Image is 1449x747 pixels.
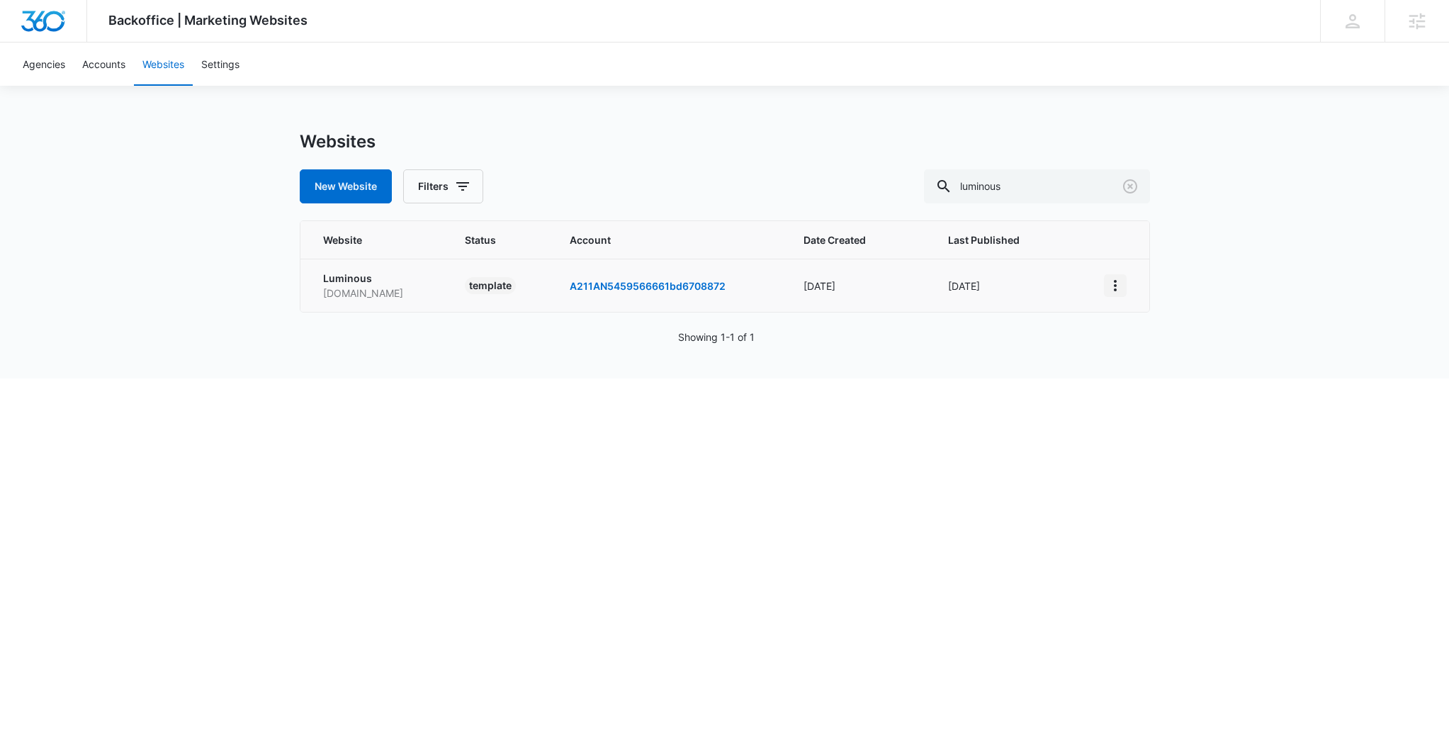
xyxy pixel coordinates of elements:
[108,13,308,28] span: Backoffice | Marketing Websites
[323,286,431,301] p: [DOMAIN_NAME]
[948,232,1049,247] span: Last Published
[14,43,74,86] a: Agencies
[924,169,1150,203] input: Search
[193,43,248,86] a: Settings
[678,330,755,344] p: Showing 1-1 of 1
[1119,175,1141,198] button: Clear
[300,169,392,203] button: New Website
[1104,274,1127,297] button: View More
[570,232,770,247] span: Account
[931,259,1087,312] td: [DATE]
[465,277,516,294] div: template
[300,131,376,152] h1: Websites
[804,232,893,247] span: Date Created
[134,43,193,86] a: Websites
[74,43,134,86] a: Accounts
[323,232,410,247] span: Website
[570,280,726,292] a: A211AN5459566661bd6708872
[403,169,483,203] button: Filters
[323,271,431,286] p: Luminous
[465,232,536,247] span: Status
[786,259,931,312] td: [DATE]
